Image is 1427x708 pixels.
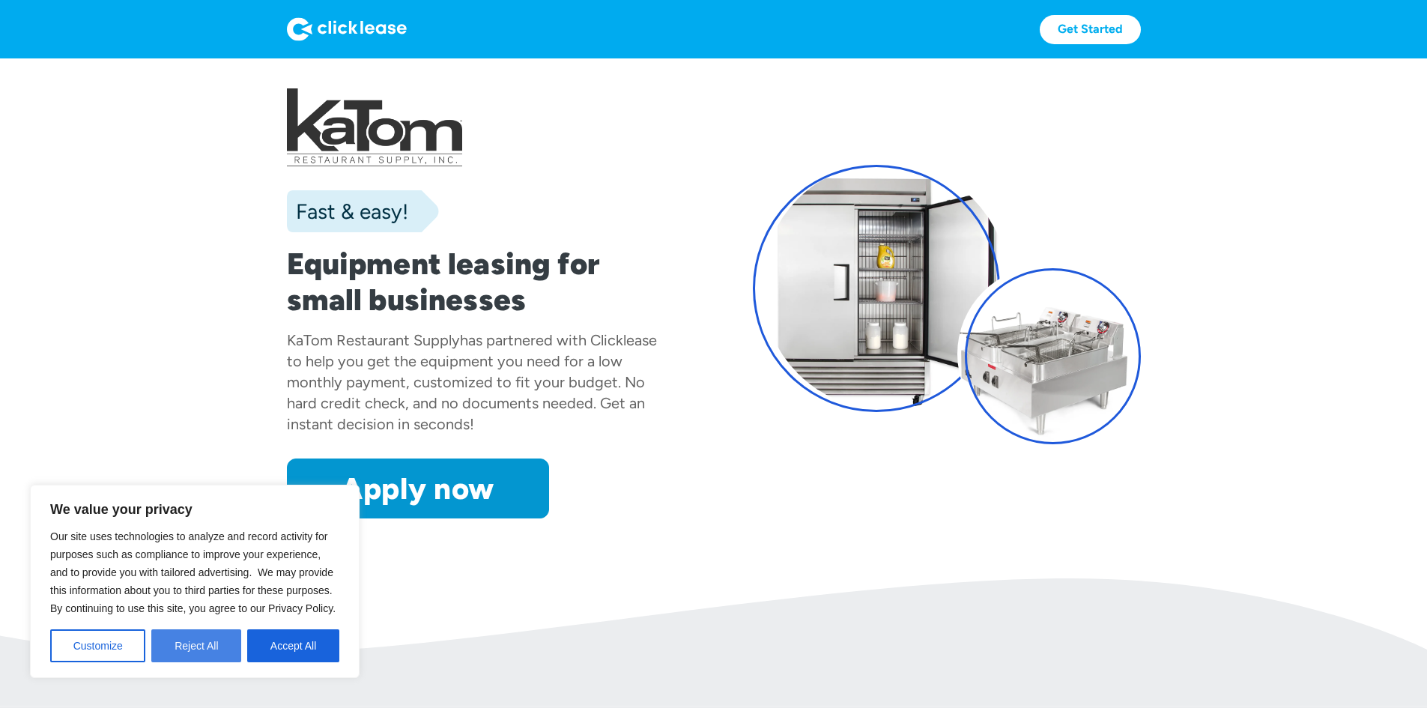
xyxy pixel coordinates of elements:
a: Apply now [287,459,549,518]
a: Get Started [1040,15,1141,44]
div: has partnered with Clicklease to help you get the equipment you need for a low monthly payment, c... [287,331,657,433]
p: We value your privacy [50,500,339,518]
span: Our site uses technologies to analyze and record activity for purposes such as compliance to impr... [50,530,336,614]
button: Accept All [247,629,339,662]
div: Fast & easy! [287,196,408,226]
div: KaTom Restaurant Supply [287,331,460,349]
button: Customize [50,629,145,662]
button: Reject All [151,629,241,662]
h1: Equipment leasing for small businesses [287,246,675,318]
div: We value your privacy [30,485,360,678]
img: Logo [287,17,407,41]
